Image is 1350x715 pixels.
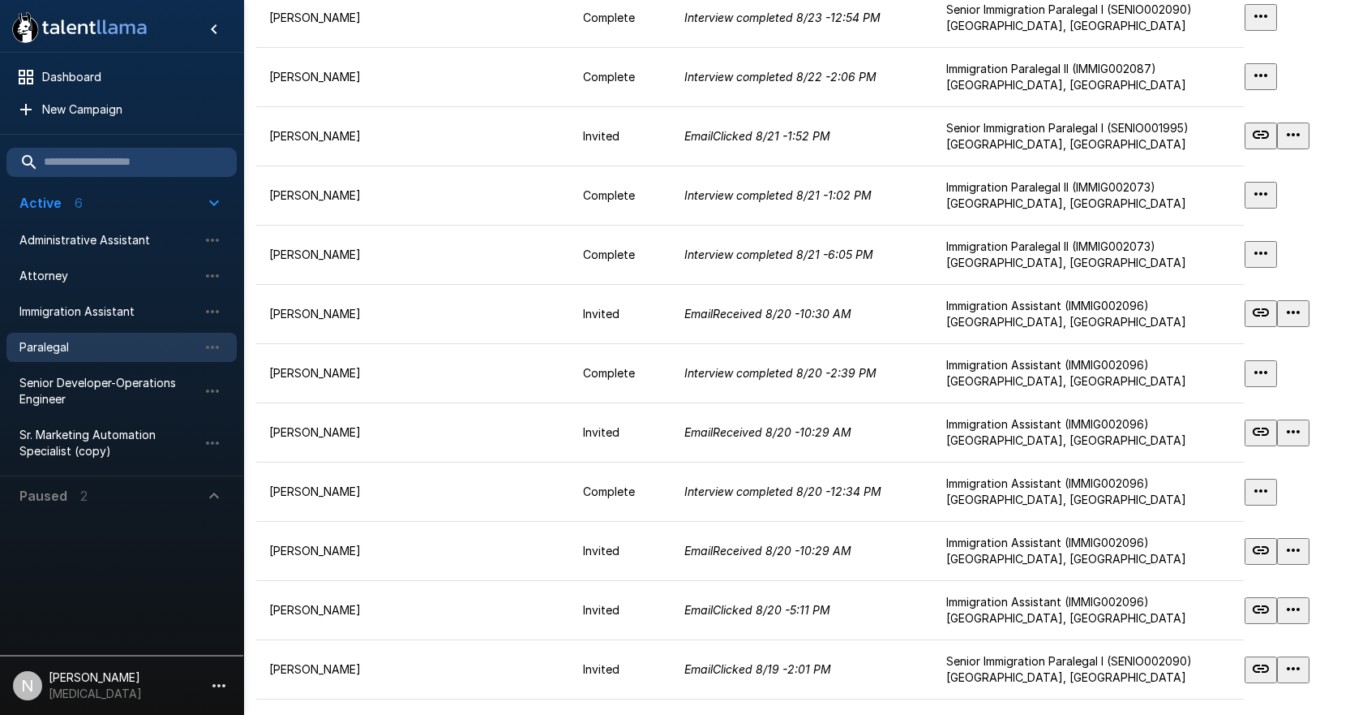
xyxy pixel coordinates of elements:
p: [PERSON_NAME] [269,10,547,26]
span: [GEOGRAPHIC_DATA], [GEOGRAPHIC_DATA] [946,137,1186,151]
p: Immigration Assistant (IMMIG002096) [946,357,1231,373]
p: [PERSON_NAME] [269,128,547,144]
span: Complete [573,485,645,498]
span: [GEOGRAPHIC_DATA], [GEOGRAPHIC_DATA] [946,78,1186,92]
p: [PERSON_NAME] [269,661,547,678]
i: Interview completed 8/22 - 2:06 PM [684,70,876,84]
p: Immigration Paralegal II (IMMIG002073) [946,239,1231,255]
span: Copy Interview Link [1245,607,1277,622]
span: [GEOGRAPHIC_DATA], [GEOGRAPHIC_DATA] [946,256,1186,269]
p: [PERSON_NAME] [269,69,547,85]
span: [GEOGRAPHIC_DATA], [GEOGRAPHIC_DATA] [946,374,1186,388]
p: [PERSON_NAME] [269,306,547,322]
p: [PERSON_NAME] [269,484,547,500]
span: Copy Interview Link [1245,429,1277,445]
p: [PERSON_NAME] [269,365,547,381]
span: Invited [573,603,629,617]
p: Immigration Assistant (IMMIG002096) [946,535,1231,551]
span: [GEOGRAPHIC_DATA], [GEOGRAPHIC_DATA] [946,552,1186,566]
span: [GEOGRAPHIC_DATA], [GEOGRAPHIC_DATA] [946,433,1186,447]
span: Complete [573,366,645,380]
span: [GEOGRAPHIC_DATA], [GEOGRAPHIC_DATA] [946,315,1186,329]
p: Senior Immigration Paralegal I (SENIO001995) [946,120,1231,136]
i: Interview completed 8/21 - 6:05 PM [684,248,873,261]
i: Email Clicked 8/21 - 1:52 PM [684,129,830,143]
p: Immigration Assistant (IMMIG002096) [946,594,1231,610]
span: Complete [573,188,645,202]
span: [GEOGRAPHIC_DATA], [GEOGRAPHIC_DATA] [946,196,1186,210]
i: Email Received 8/20 - 10:29 AM [684,425,851,439]
span: Copy Interview Link [1245,310,1277,325]
p: Senior Immigration Paralegal I (SENIO002090) [946,653,1231,670]
i: Interview completed 8/23 - 12:54 PM [684,11,881,24]
p: Immigration Assistant (IMMIG002096) [946,476,1231,492]
i: Interview completed 8/21 - 1:02 PM [684,188,872,202]
p: Immigration Paralegal II (IMMIG002073) [946,179,1231,196]
p: [PERSON_NAME] [269,424,547,441]
span: Invited [573,129,629,143]
i: Email Received 8/20 - 10:29 AM [684,544,851,558]
i: Email Clicked 8/19 - 2:01 PM [684,662,831,676]
span: Copy Interview Link [1245,548,1277,563]
i: Email Clicked 8/20 - 5:11 PM [684,603,830,617]
p: [PERSON_NAME] [269,543,547,559]
p: Immigration Assistant (IMMIG002096) [946,298,1231,314]
p: [PERSON_NAME] [269,187,547,204]
span: Invited [573,544,629,558]
i: Interview completed 8/20 - 12:34 PM [684,485,881,498]
span: Invited [573,662,629,676]
span: Complete [573,248,645,261]
span: Invited [573,425,629,439]
span: [GEOGRAPHIC_DATA], [GEOGRAPHIC_DATA] [946,493,1186,506]
p: Immigration Paralegal II (IMMIG002087) [946,61,1231,77]
span: [GEOGRAPHIC_DATA], [GEOGRAPHIC_DATA] [946,19,1186,32]
p: [PERSON_NAME] [269,247,547,263]
p: [PERSON_NAME] [269,602,547,618]
span: Copy Interview Link [1245,666,1277,682]
span: Complete [573,11,645,24]
p: Senior Immigration Paralegal I (SENIO002090) [946,2,1231,18]
i: Interview completed 8/20 - 2:39 PM [684,366,876,380]
i: Email Received 8/20 - 10:30 AM [684,307,851,321]
p: Immigration Assistant (IMMIG002096) [946,416,1231,433]
span: Invited [573,307,629,321]
span: Complete [573,70,645,84]
span: [GEOGRAPHIC_DATA], [GEOGRAPHIC_DATA] [946,670,1186,684]
span: Copy Interview Link [1245,132,1277,148]
span: [GEOGRAPHIC_DATA], [GEOGRAPHIC_DATA] [946,611,1186,625]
